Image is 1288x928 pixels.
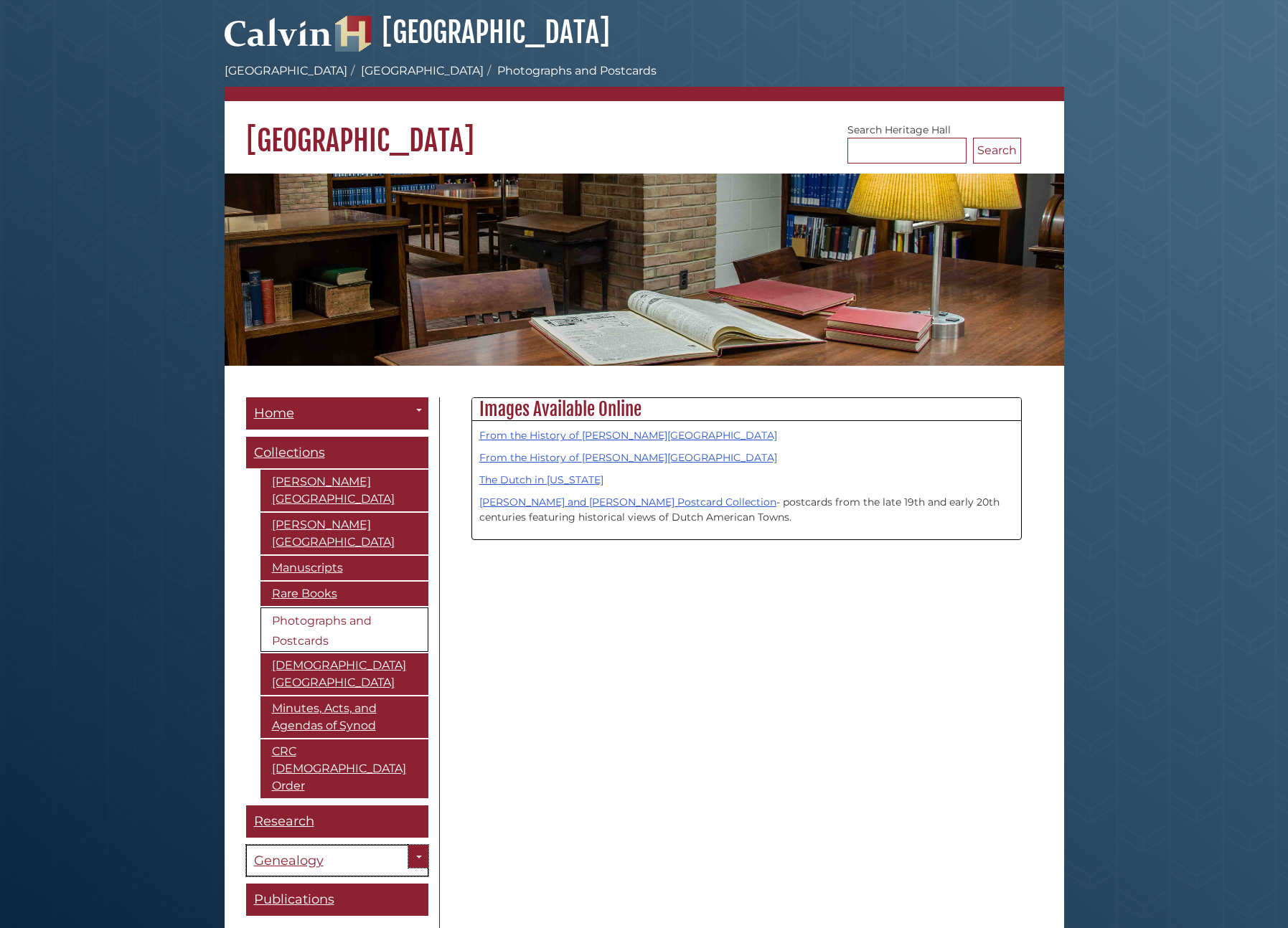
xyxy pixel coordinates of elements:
nav: breadcrumb [225,62,1064,101]
span: Collections [254,445,325,460]
a: Publications [246,884,428,916]
a: Calvin University [225,33,332,46]
span: Research [254,813,314,829]
a: [GEOGRAPHIC_DATA] [225,64,347,77]
h1: [GEOGRAPHIC_DATA] [225,101,1064,158]
a: Home [246,397,428,430]
span: Home [254,405,294,421]
a: [GEOGRAPHIC_DATA] [335,14,610,50]
a: Genealogy [246,845,428,877]
a: The Dutch in [US_STATE] [479,473,603,486]
a: [DEMOGRAPHIC_DATA][GEOGRAPHIC_DATA] [260,653,428,695]
div: Guide Pages [246,397,428,923]
span: Genealogy [254,853,324,868]
button: Search [973,138,1021,164]
img: Hekman Library Logo [335,16,371,52]
a: [PERSON_NAME] and [PERSON_NAME] Postcard Collection [479,496,776,508]
a: From the History of [PERSON_NAME][GEOGRAPHIC_DATA] [479,451,777,464]
span: Publications [254,891,334,907]
a: Collections [246,437,428,469]
a: Research [246,805,428,838]
a: [GEOGRAPHIC_DATA] [361,64,484,77]
a: [PERSON_NAME][GEOGRAPHIC_DATA] [260,470,428,511]
a: Photographs and Postcards [260,607,428,652]
a: CRC [DEMOGRAPHIC_DATA] Order [260,739,428,798]
h2: Images Available Online [472,398,1021,421]
p: - postcards from the late 19th and early 20th centuries featuring historical views of Dutch Ameri... [479,495,1014,525]
img: Calvin [225,11,332,52]
a: Minutes, Acts, and Agendas of Synod [260,696,428,738]
a: From the History of [PERSON_NAME][GEOGRAPHIC_DATA] [479,429,777,442]
a: Manuscripts [260,556,428,580]
li: Photographs and Postcards [484,62,657,80]
a: [PERSON_NAME][GEOGRAPHIC_DATA] [260,513,428,554]
a: Rare Books [260,582,428,606]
